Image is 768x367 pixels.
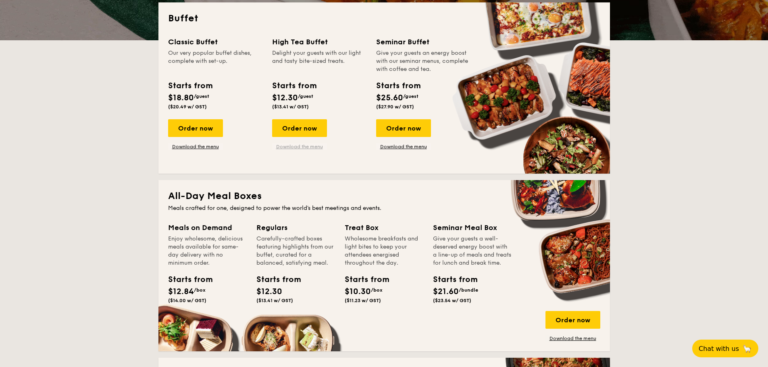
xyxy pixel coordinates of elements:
div: Meals crafted for one, designed to power the world's best meetings and events. [168,204,600,212]
h2: All-Day Meal Boxes [168,190,600,203]
div: Carefully-crafted boxes featuring highlights from our buffet, curated for a balanced, satisfying ... [256,235,335,267]
span: $10.30 [345,287,371,297]
div: Order now [272,119,327,137]
div: Treat Box [345,222,423,233]
span: $12.30 [272,93,298,103]
a: Download the menu [272,143,327,150]
div: Give your guests a well-deserved energy boost with a line-up of meals and treats for lunch and br... [433,235,512,267]
span: $12.30 [256,287,282,297]
div: Starts from [272,80,316,92]
span: $25.60 [376,93,403,103]
a: Download the menu [376,143,431,150]
div: Starts from [168,274,204,286]
span: ($20.49 w/ GST) [168,104,207,110]
div: Order now [168,119,223,137]
span: ($14.00 w/ GST) [168,298,206,303]
a: Download the menu [168,143,223,150]
span: $18.80 [168,93,194,103]
span: /guest [194,93,209,99]
div: Wholesome breakfasts and light bites to keep your attendees energised throughout the day. [345,235,423,267]
span: $21.60 [433,287,459,297]
div: Starts from [256,274,293,286]
div: Starts from [433,274,469,286]
span: /guest [403,93,418,99]
div: Seminar Buffet [376,36,470,48]
div: Starts from [168,80,212,92]
span: Chat with us [699,345,739,352]
span: /box [371,287,383,293]
span: ($23.54 w/ GST) [433,298,471,303]
div: Order now [545,311,600,329]
div: Starts from [376,80,420,92]
div: Enjoy wholesome, delicious meals available for same-day delivery with no minimum order. [168,235,247,267]
div: Regulars [256,222,335,233]
div: High Tea Buffet [272,36,366,48]
div: Starts from [345,274,381,286]
span: /guest [298,93,313,99]
div: Meals on Demand [168,222,247,233]
span: $12.84 [168,287,194,297]
h2: Buffet [168,12,600,25]
div: Delight your guests with our light and tasty bite-sized treats. [272,49,366,73]
span: /bundle [459,287,478,293]
span: ($27.90 w/ GST) [376,104,414,110]
button: Chat with us🦙 [692,340,758,357]
div: Order now [376,119,431,137]
a: Download the menu [545,335,600,342]
span: /box [194,287,206,293]
div: Our very popular buffet dishes, complete with set-up. [168,49,262,73]
div: Give your guests an energy boost with our seminar menus, complete with coffee and tea. [376,49,470,73]
div: Classic Buffet [168,36,262,48]
span: ($13.41 w/ GST) [272,104,309,110]
span: ($11.23 w/ GST) [345,298,381,303]
div: Seminar Meal Box [433,222,512,233]
span: ($13.41 w/ GST) [256,298,293,303]
span: 🦙 [742,344,752,353]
